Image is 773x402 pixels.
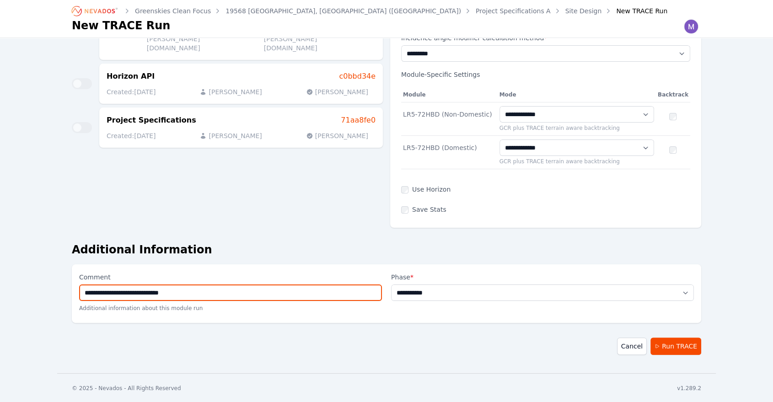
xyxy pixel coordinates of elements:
th: Backtrack [656,87,690,102]
p: [PERSON_NAME] [306,87,368,96]
p: GCR plus TRACE terrain aware backtracking [499,158,654,165]
a: Greenskies Clean Focus [135,6,211,16]
a: c0bbd34e [339,71,376,82]
th: Module [401,87,498,102]
a: 71aa8fe0 [341,115,376,126]
td: LR5-72HBD (Domestic) [401,136,498,169]
p: Additional information about this module run [79,301,382,316]
td: LR5-72HBD (Non-Domestic) [401,102,498,136]
p: [PERSON_NAME] [199,131,262,140]
a: 19568 [GEOGRAPHIC_DATA], [GEOGRAPHIC_DATA] ([GEOGRAPHIC_DATA]) [225,6,461,16]
h3: Project Specifications [107,115,196,126]
button: Run TRACE [650,338,701,355]
a: Project Specifications A [476,6,551,16]
a: Cancel [617,338,647,355]
label: Phase [391,272,694,283]
label: Use Horizon [412,184,451,197]
h1: New TRACE Run [72,18,170,33]
p: Created: [DATE] [107,87,156,96]
img: Madeline Koldos [684,19,698,34]
th: Mode [498,87,656,102]
label: Module-Specific Settings [401,69,690,80]
label: Save Stats [412,204,446,217]
p: [PERSON_NAME] [199,87,262,96]
p: Created: [DATE] [107,131,156,140]
div: v1.289.2 [677,385,701,392]
div: © 2025 - Nevados - All Rights Reserved [72,385,181,392]
h2: Additional Information [72,242,701,257]
nav: Breadcrumb [72,4,667,18]
h3: Horizon API [107,71,155,82]
label: Comment [79,272,382,284]
div: New TRACE Run [603,6,667,16]
p: [PERSON_NAME] [306,131,368,140]
label: Incidence angle modifier calculation method [401,32,690,43]
a: Site Design [565,6,602,16]
p: GCR plus TRACE terrain aware backtracking [499,124,654,132]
